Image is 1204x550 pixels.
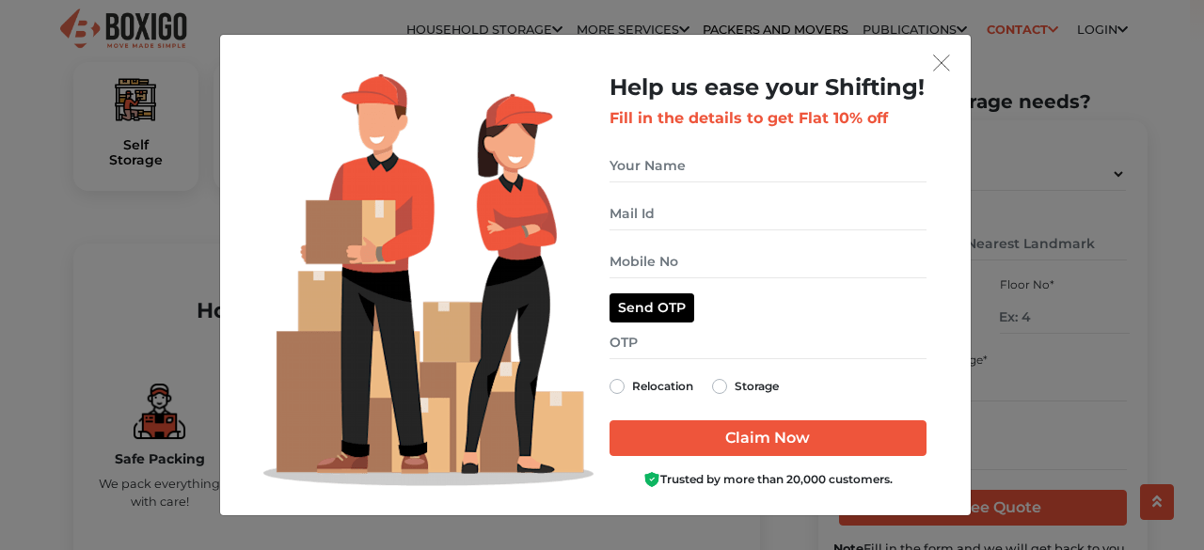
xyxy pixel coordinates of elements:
img: logo_orange.svg [30,30,45,45]
div: Domain: [DOMAIN_NAME] [49,49,207,64]
input: OTP [610,326,927,359]
input: Mail Id [610,197,927,230]
input: Your Name [610,149,927,182]
div: Keywords by Traffic [208,111,317,123]
button: Send OTP [610,293,694,322]
input: Mobile No [610,245,927,278]
div: Trusted by more than 20,000 customers. [610,471,927,489]
label: Storage [735,375,779,398]
label: Relocation [632,375,693,398]
img: Lead Welcome Image [263,74,594,486]
input: Claim Now [610,420,927,456]
img: exit [933,55,950,71]
div: Domain Overview [71,111,168,123]
img: Boxigo Customer Shield [643,471,660,488]
h2: Help us ease your Shifting! [610,74,927,102]
h3: Fill in the details to get Flat 10% off [610,109,927,127]
img: tab_domain_overview_orange.svg [51,109,66,124]
img: website_grey.svg [30,49,45,64]
img: tab_keywords_by_traffic_grey.svg [187,109,202,124]
div: v 4.0.25 [53,30,92,45]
